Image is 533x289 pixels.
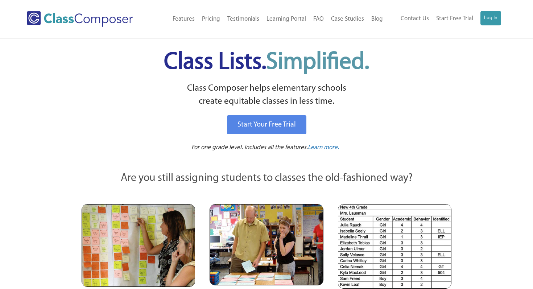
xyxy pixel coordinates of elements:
[310,11,327,27] a: FAQ
[387,11,501,27] nav: Header Menu
[433,11,477,27] a: Start Free Trial
[152,11,387,27] nav: Header Menu
[338,204,451,289] img: Spreadsheets
[308,144,339,150] span: Learn more.
[266,51,369,74] span: Simplified.
[263,11,310,27] a: Learning Portal
[237,121,296,128] span: Start Your Free Trial
[224,11,263,27] a: Testimonials
[191,144,308,150] span: For one grade level. Includes all the features.
[27,11,133,27] img: Class Composer
[368,11,387,27] a: Blog
[82,170,451,186] p: Are you still assigning students to classes the old-fashioned way?
[164,51,369,74] span: Class Lists.
[82,204,195,287] img: Teachers Looking at Sticky Notes
[210,204,323,285] img: Blue and Pink Paper Cards
[397,11,433,27] a: Contact Us
[198,11,224,27] a: Pricing
[308,143,339,152] a: Learn more.
[327,11,368,27] a: Case Studies
[80,82,453,108] p: Class Composer helps elementary schools create equitable classes in less time.
[169,11,198,27] a: Features
[480,11,501,25] a: Log In
[227,115,306,134] a: Start Your Free Trial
